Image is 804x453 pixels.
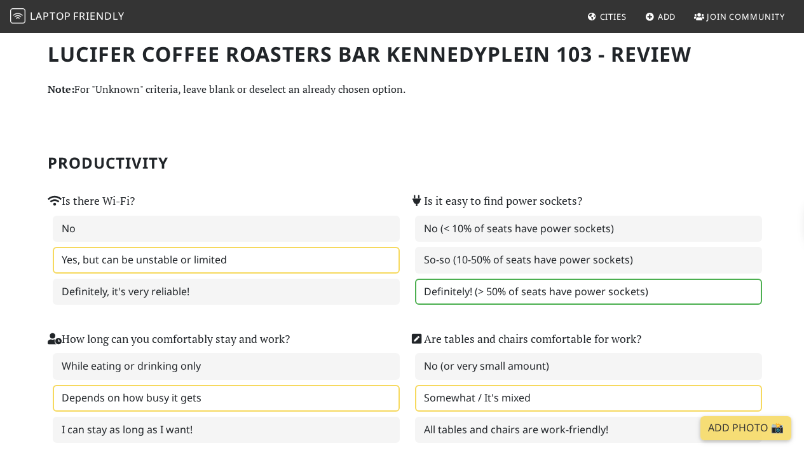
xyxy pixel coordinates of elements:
[10,8,25,24] img: LaptopFriendly
[707,11,785,22] span: Join Community
[10,6,125,28] a: LaptopFriendly LaptopFriendly
[53,417,400,443] label: I can stay as long as I want!
[48,82,74,96] strong: Note:
[48,330,290,348] label: How long can you comfortably stay and work?
[48,81,757,98] p: For "Unknown" criteria, leave blank or deselect an already chosen option.
[415,279,762,305] label: Definitely! (> 50% of seats have power sockets)
[600,11,627,22] span: Cities
[410,192,582,210] label: Is it easy to find power sockets?
[53,247,400,274] label: Yes, but can be unstable or limited
[640,5,681,28] a: Add
[30,9,71,23] span: Laptop
[700,416,791,440] a: Add Photo 📸
[415,417,762,443] label: All tables and chairs are work-friendly!
[415,247,762,274] label: So-so (10-50% of seats have power sockets)
[48,42,757,66] h1: Lucifer Coffee Roasters BAR kennedyplein 103 - Review
[73,9,124,23] span: Friendly
[53,385,400,412] label: Depends on how busy it gets
[53,353,400,380] label: While eating or drinking only
[410,330,641,348] label: Are tables and chairs comfortable for work?
[48,192,135,210] label: Is there Wi-Fi?
[415,385,762,412] label: Somewhat / It's mixed
[415,216,762,242] label: No (< 10% of seats have power sockets)
[582,5,632,28] a: Cities
[689,5,790,28] a: Join Community
[48,154,757,172] h2: Productivity
[53,216,400,242] label: No
[415,353,762,380] label: No (or very small amount)
[658,11,676,22] span: Add
[53,279,400,305] label: Definitely, it's very reliable!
